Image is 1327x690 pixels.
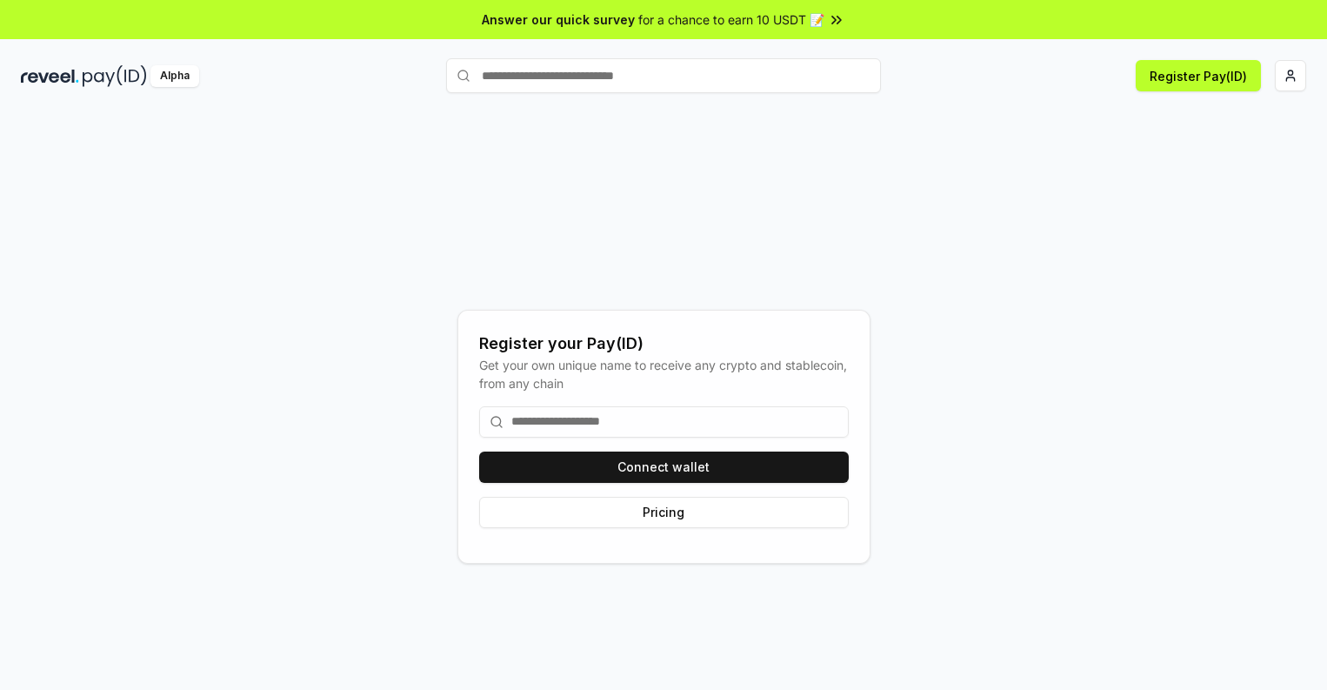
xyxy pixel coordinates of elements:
button: Pricing [479,497,849,528]
img: reveel_dark [21,65,79,87]
span: Answer our quick survey [482,10,635,29]
div: Get your own unique name to receive any crypto and stablecoin, from any chain [479,356,849,392]
button: Register Pay(ID) [1136,60,1261,91]
span: for a chance to earn 10 USDT 📝 [638,10,824,29]
div: Alpha [150,65,199,87]
img: pay_id [83,65,147,87]
div: Register your Pay(ID) [479,332,849,356]
button: Connect wallet [479,452,849,483]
